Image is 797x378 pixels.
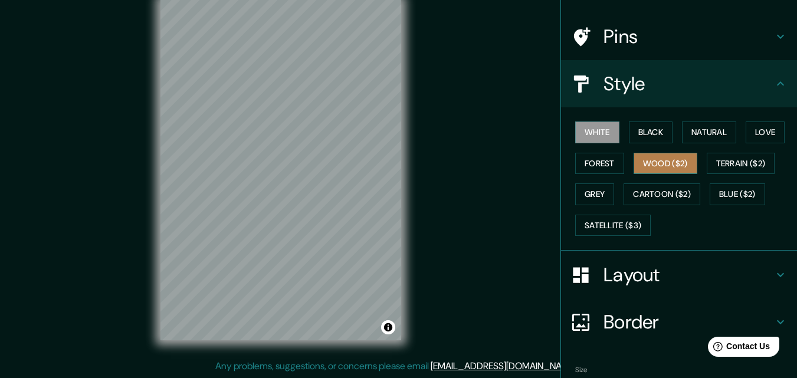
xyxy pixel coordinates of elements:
[629,121,673,143] button: Black
[692,332,784,365] iframe: Help widget launcher
[561,60,797,107] div: Style
[381,320,395,334] button: Toggle attribution
[634,153,697,175] button: Wood ($2)
[561,13,797,60] div: Pins
[575,183,614,205] button: Grey
[682,121,736,143] button: Natural
[746,121,785,143] button: Love
[575,215,651,236] button: Satellite ($3)
[604,310,773,334] h4: Border
[575,365,588,375] label: Size
[624,183,700,205] button: Cartoon ($2)
[710,183,765,205] button: Blue ($2)
[561,251,797,298] div: Layout
[575,153,624,175] button: Forest
[561,298,797,346] div: Border
[215,359,578,373] p: Any problems, suggestions, or concerns please email .
[604,25,773,48] h4: Pins
[604,72,773,96] h4: Style
[431,360,576,372] a: [EMAIL_ADDRESS][DOMAIN_NAME]
[604,263,773,287] h4: Layout
[707,153,775,175] button: Terrain ($2)
[575,121,619,143] button: White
